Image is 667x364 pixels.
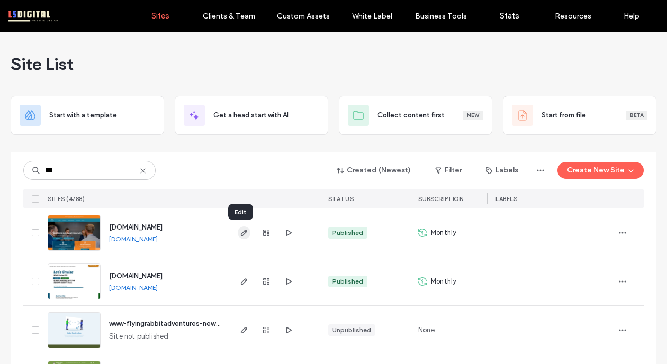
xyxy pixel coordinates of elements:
div: Unpublished [332,325,371,335]
span: Collect content first [377,110,445,121]
label: Help [624,12,639,21]
span: Monthly [431,228,456,238]
span: Start with a template [49,110,117,121]
span: Get a head start with AI [213,110,289,121]
a: [DOMAIN_NAME] [109,272,163,280]
div: Edit [228,204,253,220]
button: Filter [425,162,472,179]
div: Get a head start with AI [175,96,328,135]
span: SUBSCRIPTION [418,195,463,203]
button: Create New Site [557,162,644,179]
a: [DOMAIN_NAME] [109,223,163,231]
div: Collect content firstNew [339,96,492,135]
label: Custom Assets [277,12,330,21]
label: Clients & Team [203,12,255,21]
span: STATUS [328,195,354,203]
div: Published [332,228,363,238]
div: Start from fileBeta [503,96,656,135]
button: Labels [476,162,528,179]
span: LABELS [495,195,517,203]
label: Stats [500,11,519,21]
a: www-flyingrabbitadventures-new-look [109,320,232,327]
span: Site not published [109,331,169,342]
label: Sites [151,11,169,21]
label: White Label [352,12,392,21]
span: Monthly [431,276,456,287]
button: Created (Newest) [328,162,420,179]
span: Start from file [542,110,586,121]
div: Beta [626,111,647,120]
a: [DOMAIN_NAME] [109,235,158,243]
span: SITES (4/88) [48,195,85,203]
label: Business Tools [415,12,467,21]
div: New [463,111,483,120]
a: [DOMAIN_NAME] [109,284,158,292]
span: Site List [11,53,74,75]
div: Published [332,277,363,286]
div: Start with a template [11,96,164,135]
span: Help [24,7,46,17]
label: Resources [555,12,591,21]
span: None [418,325,435,335]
